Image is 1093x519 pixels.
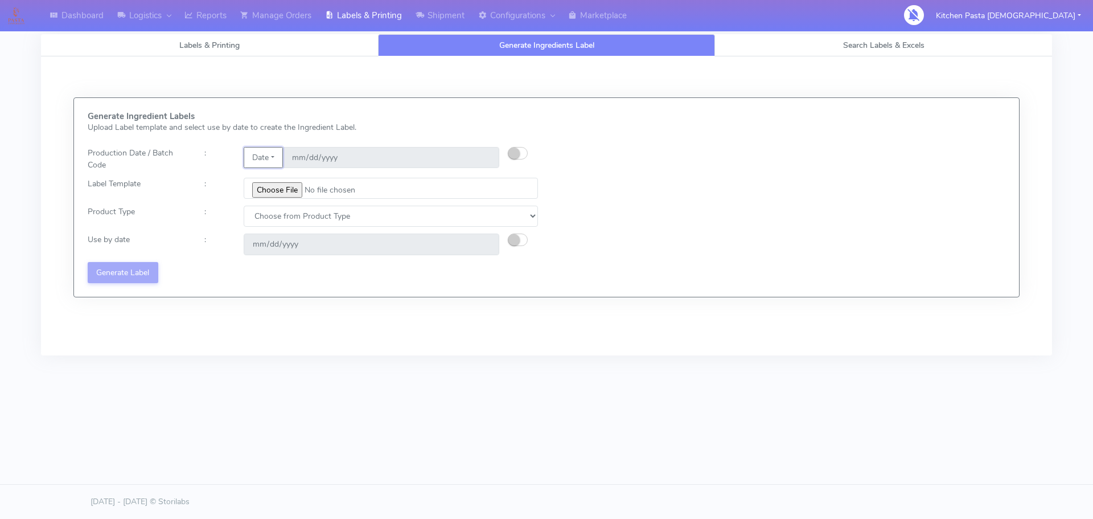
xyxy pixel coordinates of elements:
button: Kitchen Pasta [DEMOGRAPHIC_DATA] [927,4,1090,27]
span: Search Labels & Excels [843,40,924,51]
div: : [196,178,235,199]
span: Generate Ingredients Label [499,40,594,51]
div: : [196,147,235,171]
button: Generate Label [88,262,158,283]
p: Upload Label template and select use by date to create the Ingredient Label. [88,121,538,133]
ul: Tabs [41,34,1052,56]
div: Production Date / Batch Code [79,147,196,171]
div: : [196,206,235,227]
div: Product Type [79,206,196,227]
div: Use by date [79,234,196,255]
div: : [196,234,235,255]
div: Label Template [79,178,196,199]
button: Date [244,147,283,168]
h5: Generate Ingredient Labels [88,112,538,121]
span: Labels & Printing [179,40,240,51]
